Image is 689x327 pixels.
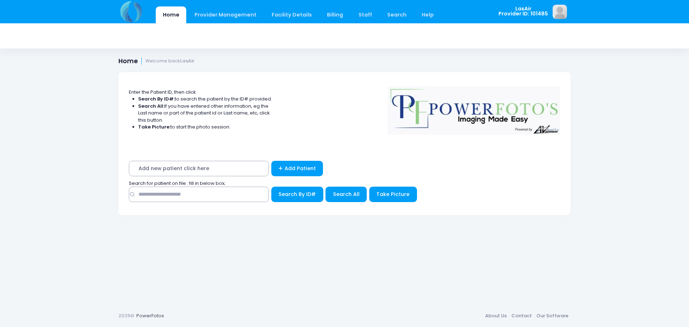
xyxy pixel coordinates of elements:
img: image [553,5,567,19]
span: Search By ID# [278,191,316,198]
span: LasAir Provider ID: 101485 [498,6,548,17]
a: Facility Details [265,6,319,23]
small: Welcome back [145,59,194,64]
a: Contact [509,309,534,322]
a: Provider Management [187,6,263,23]
a: PowerFotos [136,312,164,319]
a: Help [415,6,441,23]
a: Our Software [534,309,571,322]
strong: Take Picture: [138,123,170,130]
span: Search All [333,191,360,198]
strong: Search By ID#: [138,95,175,102]
a: Home [156,6,186,23]
li: to start the photo session. [138,123,272,131]
span: Add new patient click here [129,161,269,176]
span: Enter the Patient ID, then click [129,89,196,95]
button: Take Picture [369,187,417,202]
span: Take Picture [376,191,409,198]
li: If you have entered other information, eg the Last name or part of the patient id or Last name, e... [138,103,272,124]
a: Billing [320,6,350,23]
li: to search the patient by the ID# provided. [138,95,272,103]
a: Search [380,6,413,23]
button: Search All [325,187,367,202]
h1: Home [118,57,194,65]
span: 2025© [118,312,134,319]
span: Search for patient on file : fill in below box; [129,180,225,187]
img: Logo [384,81,564,135]
button: Search By ID# [271,187,323,202]
strong: Search All: [138,103,164,109]
a: About Us [483,309,509,322]
a: Staff [351,6,379,23]
a: Add Patient [271,161,323,176]
strong: LasAir [180,58,194,64]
